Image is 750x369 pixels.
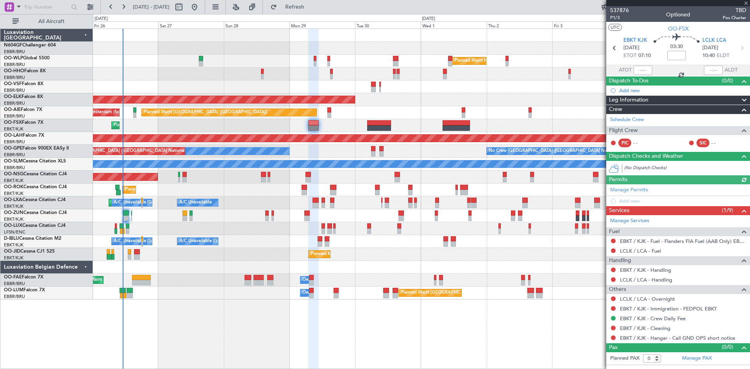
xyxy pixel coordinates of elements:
a: OO-AIEFalcon 7X [4,107,42,112]
div: [DATE] [95,16,108,22]
div: - - [711,139,729,146]
span: OO-LXA [4,198,22,202]
span: OO-FSX [668,25,689,33]
span: OO-LUM [4,288,23,292]
a: OO-ELKFalcon 8X [4,94,43,99]
span: OO-VSF [4,82,22,86]
div: SIC [696,139,709,147]
span: (0/0) [722,77,733,85]
div: Sun 28 [224,21,289,29]
span: Others [609,285,626,294]
div: Fri 3 [552,21,618,29]
a: EBBR/BRU [4,165,25,171]
span: 10:40 [702,52,715,60]
a: EBKT/KJK [4,255,23,261]
button: All Aircraft [9,15,85,28]
a: OO-WLPGlobal 5500 [4,56,50,61]
a: OO-LXACessna Citation CJ4 [4,198,66,202]
div: [DATE] [422,16,435,22]
a: EBBR/BRU [4,113,25,119]
a: LFSN/ENC [4,229,25,235]
div: - - [633,139,651,146]
a: EBBR/BRU [4,281,25,287]
div: No Crew [GEOGRAPHIC_DATA] ([GEOGRAPHIC_DATA] National) [489,145,620,157]
input: Trip Number [24,1,69,13]
a: EBKT/KJK [4,216,23,222]
a: EBBR/BRU [4,87,25,93]
a: EBKT / KJK - Cleaning [620,325,670,332]
span: [DATE] [623,44,639,52]
span: OO-ZUN [4,210,23,215]
span: OO-ELK [4,94,21,99]
span: N604GF [4,43,22,48]
a: OO-SLMCessna Citation XLS [4,159,66,164]
span: OO-FSX [4,120,22,125]
span: EBKT KJK [623,37,647,45]
div: Planned Maint Kortrijk-[GEOGRAPHIC_DATA] [125,184,216,196]
span: TBD [723,6,746,14]
a: EBKT / KJK - Fuel - Flanders FIA Fuel (AAB Only) EBKT / KJK [620,238,746,244]
span: (1/9) [722,206,733,214]
a: OO-FAEFalcon 7X [4,275,43,280]
div: Planned Maint [GEOGRAPHIC_DATA] ([GEOGRAPHIC_DATA] National) [45,145,187,157]
div: Owner Melsbroek Air Base [302,274,355,286]
a: D-IBLUCessna Citation M2 [4,236,61,241]
span: Leg Information [609,96,648,105]
div: A/C Unavailable [179,197,212,209]
span: D-IBLU [4,236,19,241]
a: OO-FSXFalcon 7X [4,120,43,125]
a: EBKT/KJK [4,203,23,209]
a: EBBR/BRU [4,75,25,80]
span: Fuel [609,227,620,236]
span: Services [609,206,629,215]
div: A/C Unavailable [GEOGRAPHIC_DATA] ([GEOGRAPHIC_DATA] National) [114,235,259,247]
div: Planned Maint Kortrijk-[GEOGRAPHIC_DATA] [311,248,402,260]
span: Refresh [279,4,311,10]
span: Dispatch Checks and Weather [609,152,683,161]
span: [DATE] - [DATE] [133,4,170,11]
span: OO-LUX [4,223,22,228]
span: Flight Crew [609,126,638,135]
div: Thu 2 [487,21,552,29]
a: EBKT/KJK [4,126,23,132]
a: OO-LAHFalcon 7X [4,133,44,138]
a: Manage PAX [682,355,712,362]
div: A/C Unavailable [GEOGRAPHIC_DATA] ([GEOGRAPHIC_DATA] National) [114,197,259,209]
div: Owner Melsbroek Air Base [302,287,355,299]
a: Schedule Crew [610,116,644,124]
a: EBKT / KJK - Hangar - Call GND OPS short notice [620,335,735,341]
div: Tue 30 [355,21,421,29]
span: OO-SLM [4,159,23,164]
div: Planned Maint [GEOGRAPHIC_DATA] ([GEOGRAPHIC_DATA]) [144,107,267,118]
a: OO-LUMFalcon 7X [4,288,45,292]
a: OO-LUXCessna Citation CJ4 [4,223,66,228]
a: EBBR/BRU [4,139,25,145]
span: 03:30 [670,43,683,51]
a: OO-HHOFalcon 8X [4,69,46,73]
span: 07:10 [638,52,651,60]
span: P1/3 [610,14,629,21]
span: OO-NSG [4,172,23,176]
div: Planned Maint [GEOGRAPHIC_DATA] ([GEOGRAPHIC_DATA] National) [401,287,542,299]
button: UTC [608,24,622,31]
a: OO-ROKCessna Citation CJ4 [4,185,67,189]
span: [DATE] [702,44,718,52]
div: Planned Maint Kortrijk-[GEOGRAPHIC_DATA] [114,119,205,131]
span: Pax [609,343,618,352]
a: Manage Services [610,217,649,225]
a: OO-JIDCessna CJ1 525 [4,249,55,254]
a: OO-VSFFalcon 8X [4,82,43,86]
a: EBKT / KJK - Immigration - FEDPOL EBKT [620,305,717,312]
button: Refresh [267,1,314,13]
div: Optioned [666,11,690,19]
span: OO-GPE [4,146,22,151]
div: Planned Maint Kortrijk-[GEOGRAPHIC_DATA] [111,197,202,209]
div: Add new [619,87,746,94]
a: OO-ZUNCessna Citation CJ4 [4,210,67,215]
span: ELDT [717,52,729,60]
div: Wed 1 [421,21,486,29]
span: OO-FAE [4,275,22,280]
span: OO-LAH [4,133,23,138]
span: ATOT [619,66,632,74]
div: Fri 26 [93,21,158,29]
